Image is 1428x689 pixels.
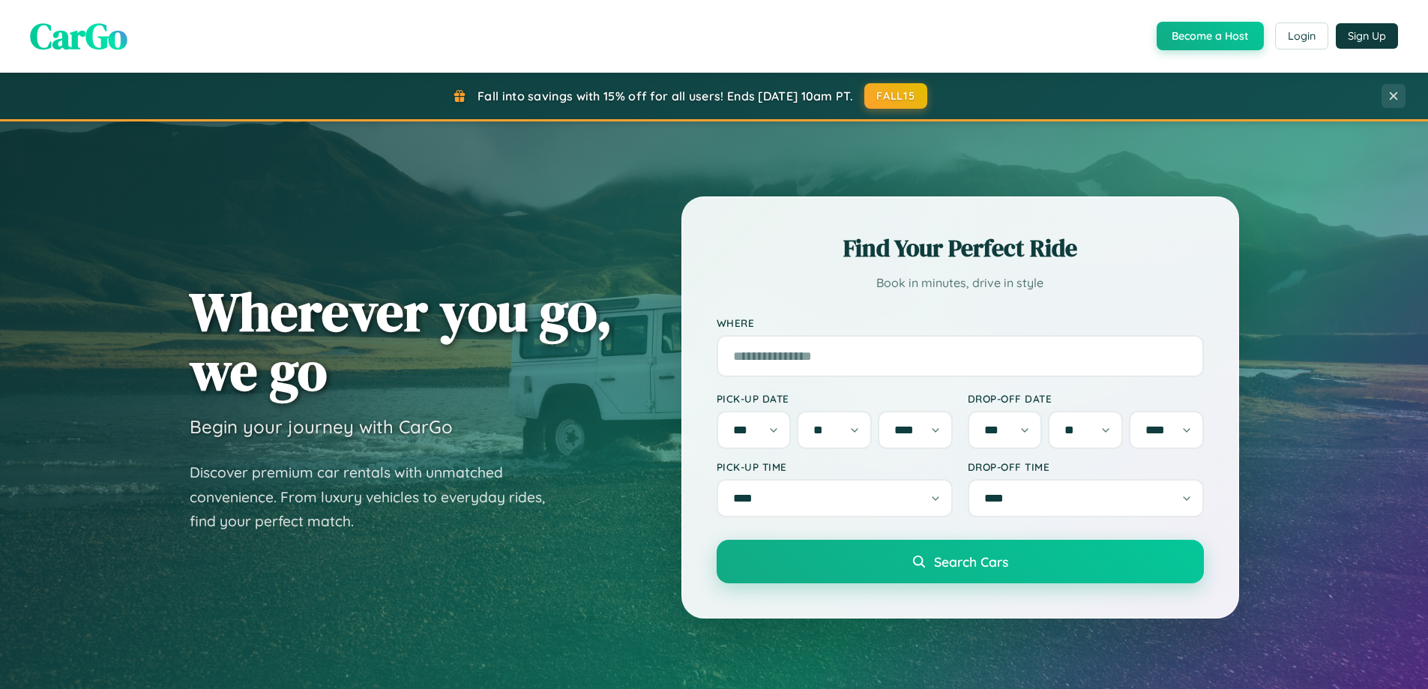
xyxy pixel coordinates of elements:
button: Login [1275,22,1328,49]
label: Drop-off Date [968,392,1204,405]
label: Drop-off Time [968,460,1204,473]
label: Where [717,316,1204,329]
button: Sign Up [1336,23,1398,49]
h2: Find Your Perfect Ride [717,232,1204,265]
span: CarGo [30,11,127,61]
p: Book in minutes, drive in style [717,272,1204,294]
button: Search Cars [717,540,1204,583]
button: Become a Host [1157,22,1264,50]
p: Discover premium car rentals with unmatched convenience. From luxury vehicles to everyday rides, ... [190,460,564,534]
label: Pick-up Date [717,392,953,405]
label: Pick-up Time [717,460,953,473]
h1: Wherever you go, we go [190,282,612,400]
button: FALL15 [864,83,927,109]
span: Fall into savings with 15% off for all users! Ends [DATE] 10am PT. [477,88,853,103]
h3: Begin your journey with CarGo [190,415,453,438]
span: Search Cars [934,553,1008,570]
